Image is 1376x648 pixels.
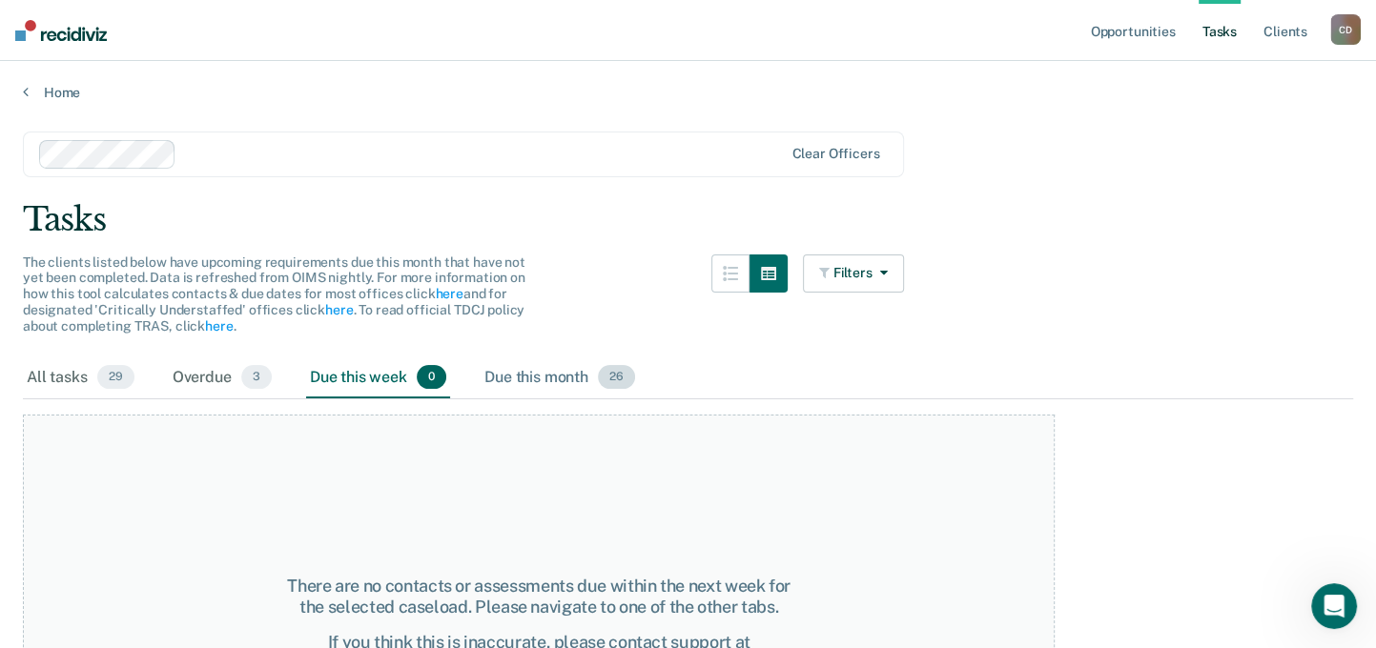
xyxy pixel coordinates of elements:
[325,302,353,317] a: here
[803,254,904,293] button: Filters
[23,84,1353,101] a: Home
[1311,583,1357,629] iframe: Intercom live chat
[417,365,446,390] span: 0
[1330,14,1361,45] div: C D
[598,365,635,390] span: 26
[169,357,276,399] div: Overdue3
[481,357,639,399] div: Due this month26
[791,146,879,162] div: Clear officers
[306,357,450,399] div: Due this week0
[15,20,107,41] img: Recidiviz
[97,365,134,390] span: 29
[23,357,138,399] div: All tasks29
[1330,14,1361,45] button: CD
[23,200,1353,239] div: Tasks
[281,576,796,617] div: There are no contacts or assessments due within the next week for the selected caseload. Please n...
[435,286,462,301] a: here
[205,318,233,334] a: here
[241,365,272,390] span: 3
[23,254,525,334] span: The clients listed below have upcoming requirements due this month that have not yet been complet...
